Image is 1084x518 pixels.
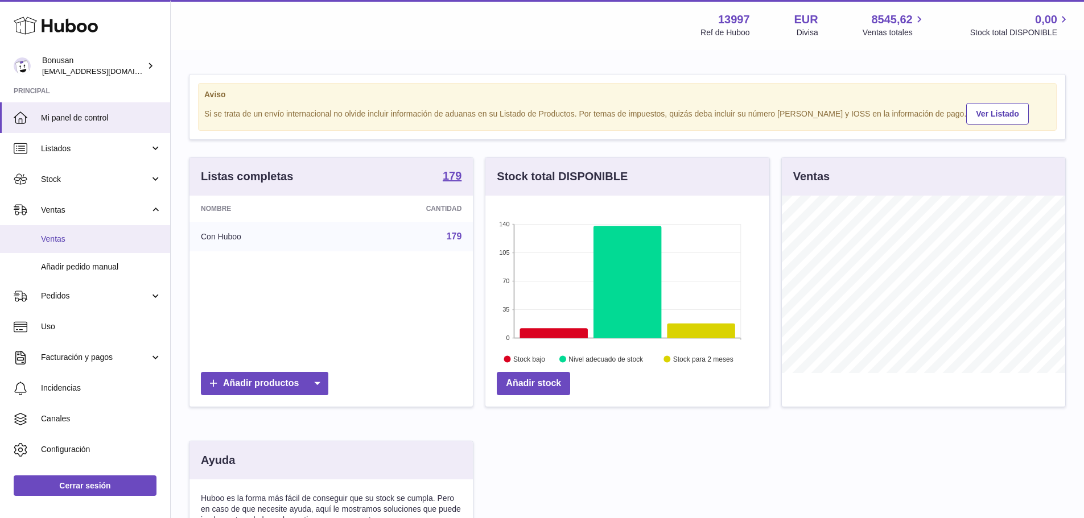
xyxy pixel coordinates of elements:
span: Ventas [41,205,150,216]
text: 35 [503,306,510,313]
div: Divisa [797,27,818,38]
span: Canales [41,413,162,424]
h3: Stock total DISPONIBLE [497,169,628,184]
span: Stock total DISPONIBLE [970,27,1070,38]
a: Añadir productos [201,372,328,395]
h3: Listas completas [201,169,293,184]
span: Uso [41,321,162,332]
strong: EUR [794,12,818,27]
div: Bonusan [42,55,145,77]
a: 0,00 Stock total DISPONIBLE [970,12,1070,38]
span: Configuración [41,444,162,455]
th: Nombre [189,196,337,222]
strong: Aviso [204,89,1050,100]
span: Listados [41,143,150,154]
div: Ref de Huboo [700,27,749,38]
span: Incidencias [41,383,162,393]
a: Ver Listado [966,103,1028,125]
text: 140 [499,221,509,227]
span: 8545,62 [871,12,912,27]
h3: Ventas [793,169,830,184]
a: Añadir stock [497,372,570,395]
a: 8545,62 Ventas totales [863,12,926,38]
span: Facturación y pagos [41,352,150,363]
span: Pedidos [41,291,150,301]
a: 179 [447,231,462,241]
h3: Ayuda [201,453,235,468]
th: Cantidad [337,196,473,222]
a: Cerrar sesión [14,475,156,496]
text: Nivel adecuado de stock [569,355,644,363]
span: [EMAIL_ADDRESS][DOMAIN_NAME] [42,67,167,76]
div: Si se trata de un envío internacional no olvide incluir información de aduanas en su Listado de P... [204,101,1050,125]
strong: 179 [443,170,461,181]
text: 0 [506,334,510,341]
span: Stock [41,174,150,185]
span: Añadir pedido manual [41,262,162,272]
text: Stock bajo [513,355,545,363]
text: 105 [499,249,509,256]
span: Ventas totales [863,27,926,38]
td: Con Huboo [189,222,337,251]
span: Mi panel de control [41,113,162,123]
text: 70 [503,277,510,284]
img: internalAdmin-13997@internal.huboo.com [14,57,31,74]
strong: 13997 [718,12,750,27]
span: Ventas [41,234,162,245]
span: 0,00 [1035,12,1057,27]
text: Stock para 2 meses [673,355,733,363]
a: 179 [443,170,461,184]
